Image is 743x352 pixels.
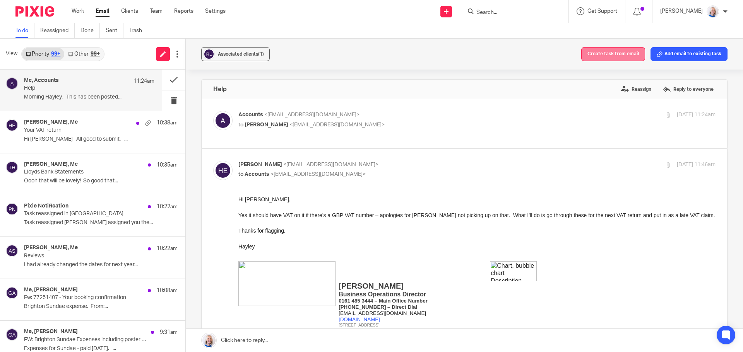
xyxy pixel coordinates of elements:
[64,48,103,60] a: Other99+
[157,161,178,169] p: 10:35am
[245,172,269,177] span: Accounts
[51,51,60,57] div: 99+
[100,86,165,95] span: [PERSON_NAME]
[134,77,154,85] p: 11:24am
[24,136,178,143] p: Hi [PERSON_NAME] All good to submit. ...
[100,95,188,102] span: Business Operations Director
[100,121,142,127] a: [DOMAIN_NAME]
[258,52,264,56] span: (1)
[24,161,78,168] h4: [PERSON_NAME], Me
[40,23,75,38] a: Reassigned
[157,203,178,211] p: 10:22am
[100,115,188,121] a: [EMAIL_ADDRESS][DOMAIN_NAME]
[24,219,178,226] p: Task reassigned [PERSON_NAME] assigned you the...
[157,287,178,294] p: 10:08am
[203,48,215,60] img: svg%3E
[129,23,148,38] a: Trash
[651,47,728,61] button: Add email to existing task
[24,262,178,268] p: I had already changed the dates for next year...
[75,274,128,280] a: [EMAIL_ADDRESS][DOMAIN_NAME]
[24,328,78,335] h4: Me, [PERSON_NAME]
[6,328,18,341] img: svg%3E
[270,172,366,177] span: <[EMAIL_ADDRESS][DOMAIN_NAME]>
[15,23,34,38] a: To do
[218,52,264,56] span: Associated clients
[6,161,18,173] img: svg%3E
[6,203,18,215] img: svg%3E
[65,252,107,258] span: [PERSON_NAME]
[581,47,645,61] button: Create task from email
[24,178,178,184] p: Oooh that will be lovely! So good that...
[201,47,270,61] button: Associated clients(1)
[213,85,227,93] h4: Help
[24,294,147,301] p: Fw: 77251407 - Your booking confirmation
[213,111,233,130] img: svg%3E
[24,303,178,310] p: Brighton Sundae expense. From:...
[6,245,18,257] img: svg%3E
[75,276,128,280] span: [EMAIL_ADDRESS][DOMAIN_NAME]
[24,337,147,343] p: FW: Brighton Sundae Expenses including poster run last time
[661,83,716,95] label: Reply to everyone
[205,7,226,15] a: Settings
[75,270,112,275] span: [PHONE_NUMBER]
[252,66,298,86] img: Chart, bubble chart Description automatically generated
[24,77,59,84] h4: Me, Accounts
[238,162,282,167] span: [PERSON_NAME]
[24,169,147,175] p: Lloyds Bank Statements
[660,7,703,15] p: [PERSON_NAME]
[15,6,54,17] img: Pixie
[22,48,64,60] a: Priority99+
[174,7,193,15] a: Reports
[150,7,163,15] a: Team
[24,287,78,293] h4: Me, [PERSON_NAME]
[24,94,154,100] p: Morning Hayley. This has been posted...
[24,253,147,259] p: Reviews
[238,122,243,128] span: to
[677,161,716,169] p: [DATE] 11:46am
[6,50,17,58] span: View
[100,109,179,114] span: [PHONE_NUMBER] – Direct Dial
[213,161,233,180] img: svg%3E
[100,132,290,142] span: Registered as a limited company in [GEOGRAPHIC_DATA] and [GEOGRAPHIC_DATA] under company number: ...
[157,245,178,252] p: 10:22am
[24,203,68,209] h4: Pixie Notification
[65,258,80,262] span: Accounts
[72,7,84,15] a: Work
[24,345,178,352] p: Expenses for Sundae - paid [DATE]. ...
[121,7,138,15] a: Clients
[6,119,18,131] img: svg%3E
[24,245,78,251] h4: [PERSON_NAME], Me
[6,287,18,299] img: svg%3E
[619,83,653,95] label: Reassign
[677,111,716,119] p: [DATE] 11:24am
[289,122,385,128] span: <[EMAIL_ADDRESS][DOMAIN_NAME]>
[100,127,141,132] span: [STREET_ADDRESS]
[707,5,719,18] img: Low%20Res%20-%20Your%20Support%20Team%20-5.jpg
[283,162,378,167] span: <[EMAIL_ADDRESS][DOMAIN_NAME]>
[21,252,59,289] img: Logo Description automatically generated with medium confidence
[65,263,99,267] span: Revive Management
[476,9,545,16] input: Search
[80,23,100,38] a: Done
[106,23,123,38] a: Sent
[24,211,147,217] p: Task reassigned in [GEOGRAPHIC_DATA]
[65,275,75,280] span: Email
[157,119,178,127] p: 10:38am
[24,127,147,134] p: Your VAT return
[160,328,178,336] p: 9:31am
[24,85,128,92] p: Help
[96,7,110,15] a: Email
[245,122,288,128] span: [PERSON_NAME]
[21,284,59,291] a: Logo Description automatically generated with medium confidence
[587,9,617,14] span: Get Support
[238,172,243,177] span: to
[6,77,18,90] img: svg%3E
[65,270,75,275] span: Phone
[238,112,263,117] span: Accounts
[91,51,100,57] div: 99+
[264,112,360,117] span: <[EMAIL_ADDRESS][DOMAIN_NAME]>
[100,102,189,108] span: 0161 485 3444 – Main Office Number
[24,119,78,126] h4: [PERSON_NAME], Me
